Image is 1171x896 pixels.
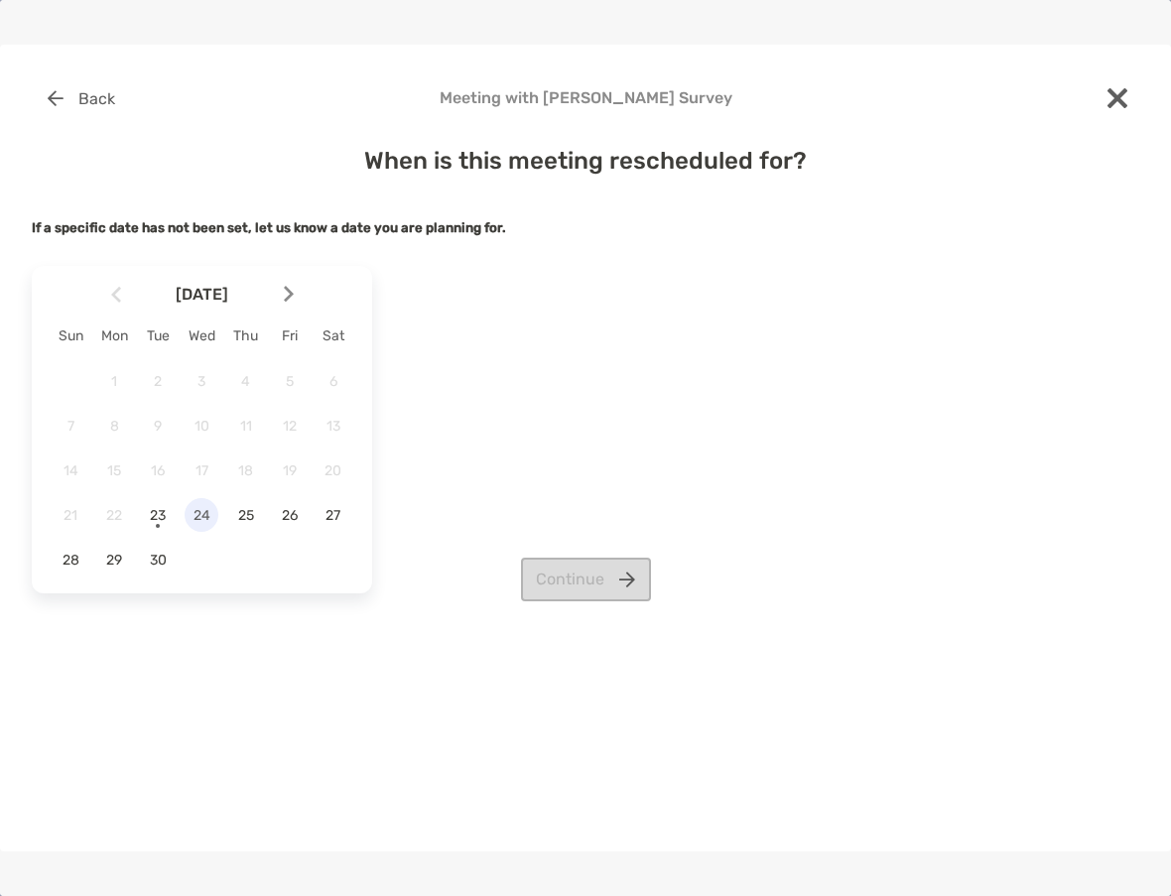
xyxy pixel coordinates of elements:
[141,462,175,479] span: 16
[97,418,131,435] span: 8
[229,418,263,435] span: 11
[48,90,64,106] img: button icon
[317,373,350,390] span: 6
[1107,88,1127,108] img: close modal
[32,220,1139,235] h5: If a specific date has not been set, let us know a date you are planning for.
[54,507,87,524] span: 21
[229,507,263,524] span: 25
[141,373,175,390] span: 2
[317,462,350,479] span: 20
[141,418,175,435] span: 9
[97,507,131,524] span: 22
[317,507,350,524] span: 27
[97,552,131,569] span: 29
[185,507,218,524] span: 24
[229,373,263,390] span: 4
[185,462,218,479] span: 17
[229,462,263,479] span: 18
[32,76,130,120] button: Back
[185,373,218,390] span: 3
[125,285,280,304] span: [DATE]
[224,327,268,344] div: Thu
[92,327,136,344] div: Mon
[141,552,175,569] span: 30
[54,552,87,569] span: 28
[97,462,131,479] span: 15
[185,418,218,435] span: 10
[54,462,87,479] span: 14
[273,507,307,524] span: 26
[284,286,294,303] img: Arrow icon
[141,507,175,524] span: 23
[312,327,355,344] div: Sat
[111,286,121,303] img: Arrow icon
[273,418,307,435] span: 12
[136,327,180,344] div: Tue
[273,462,307,479] span: 19
[32,147,1139,175] h4: When is this meeting rescheduled for?
[268,327,312,344] div: Fri
[49,327,92,344] div: Sun
[180,327,223,344] div: Wed
[317,418,350,435] span: 13
[32,88,1139,107] h4: Meeting with [PERSON_NAME] Survey
[54,418,87,435] span: 7
[97,373,131,390] span: 1
[273,373,307,390] span: 5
